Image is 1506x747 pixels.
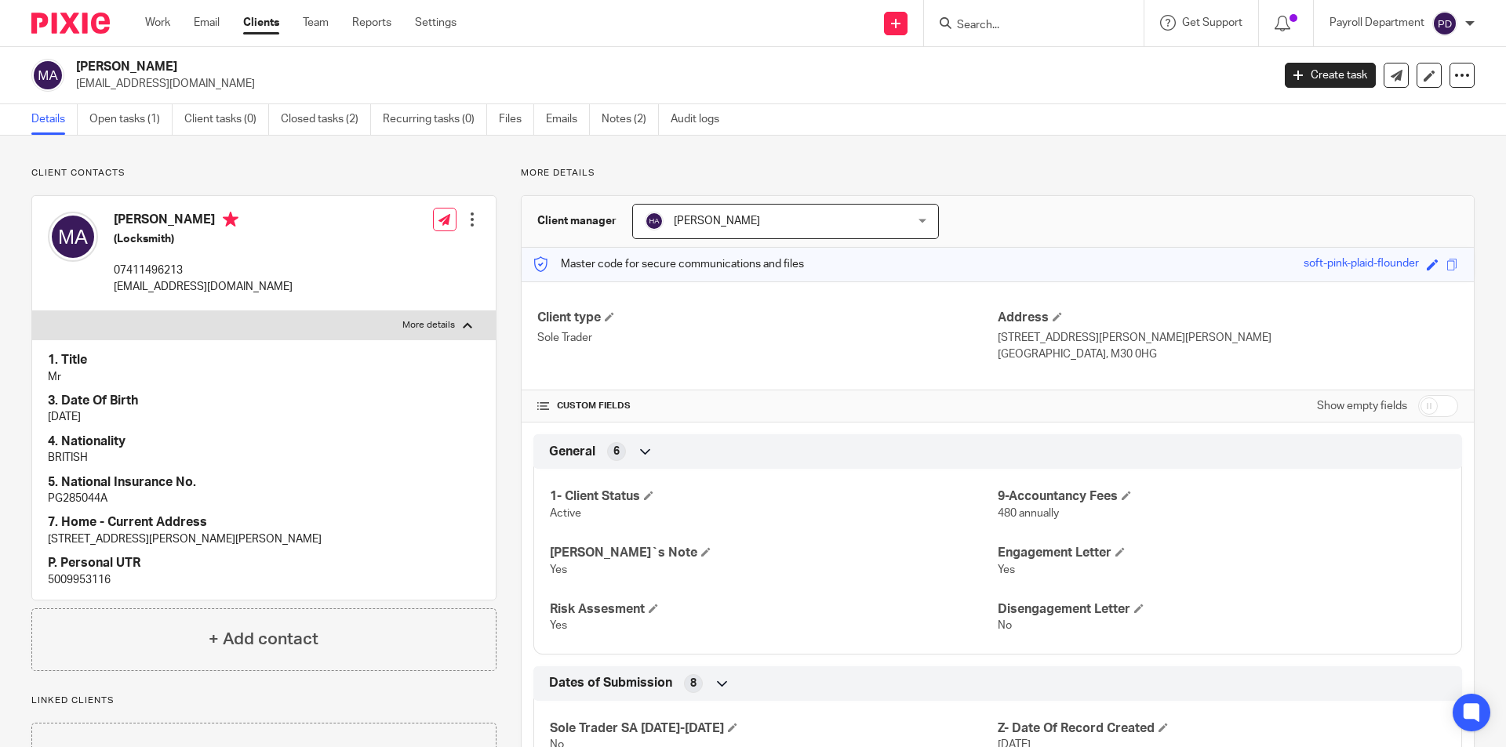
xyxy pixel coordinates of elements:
[48,491,480,506] p: PG285044A
[998,720,1446,737] h4: Z- Date Of Record Created
[602,104,659,135] a: Notes (2)
[998,564,1015,575] span: Yes
[537,330,998,346] p: Sole Trader
[243,15,279,31] a: Clients
[998,310,1458,326] h4: Address
[31,59,64,92] img: svg%3E
[48,514,480,531] h4: 7. Home - Current Address
[303,15,329,31] a: Team
[114,231,293,247] h5: (Locksmith)
[114,212,293,231] h4: [PERSON_NAME]
[549,675,672,691] span: Dates of Submission
[1182,17,1242,28] span: Get Support
[31,694,497,707] p: Linked clients
[48,369,480,385] p: Mr
[533,256,804,272] p: Master code for secure communications and files
[550,564,567,575] span: Yes
[48,555,480,571] h4: P. Personal UTR
[48,433,480,450] h4: 4. Nationality
[114,279,293,295] p: [EMAIL_ADDRESS][DOMAIN_NAME]
[31,167,497,179] p: Client contacts
[48,352,480,368] h4: 1. Title
[48,474,480,491] h4: 5. National Insurance No.
[415,15,457,31] a: Settings
[521,167,1475,179] p: More details
[537,310,998,326] h4: Client type
[537,213,617,229] h3: Client manager
[48,409,480,425] p: [DATE]
[145,15,170,31] a: Work
[671,104,731,135] a: Audit logs
[1432,11,1457,36] img: svg%3E
[48,450,480,466] p: BRITISH
[209,627,318,651] h4: + Add contact
[537,400,998,412] h4: CUSTOM FIELDS
[550,601,998,618] h4: Risk Assesment
[223,212,238,227] i: Primary
[281,104,371,135] a: Closed tasks (2)
[184,104,269,135] a: Client tasks (0)
[998,488,1446,505] h4: 9-Accountancy Fees
[998,601,1446,618] h4: Disengagement Letter
[194,15,220,31] a: Email
[352,15,391,31] a: Reports
[48,393,480,409] h4: 3. Date Of Birth
[48,531,480,547] p: [STREET_ADDRESS][PERSON_NAME][PERSON_NAME]
[690,676,697,691] span: 8
[1330,15,1424,31] p: Payroll Department
[955,19,1097,33] input: Search
[546,104,590,135] a: Emails
[645,212,664,230] img: svg%3E
[48,572,480,588] p: 5009953116
[550,620,567,631] span: Yes
[383,104,487,135] a: Recurring tasks (0)
[674,216,760,227] span: [PERSON_NAME]
[613,444,620,459] span: 6
[31,13,110,34] img: Pixie
[550,720,998,737] h4: Sole Trader SA [DATE]-[DATE]
[31,104,78,135] a: Details
[998,508,1059,519] span: 480 annually
[76,76,1261,92] p: [EMAIL_ADDRESS][DOMAIN_NAME]
[402,319,455,332] p: More details
[998,545,1446,561] h4: Engagement Letter
[998,620,1012,631] span: No
[89,104,173,135] a: Open tasks (1)
[550,488,998,505] h4: 1- Client Status
[998,346,1458,362] p: [GEOGRAPHIC_DATA], M30 0HG
[998,330,1458,346] p: [STREET_ADDRESS][PERSON_NAME][PERSON_NAME]
[1317,398,1407,414] label: Show empty fields
[1304,256,1419,274] div: soft-pink-plaid-flounder
[550,508,581,519] span: Active
[499,104,534,135] a: Files
[550,545,998,561] h4: [PERSON_NAME]`s Note
[1285,63,1376,88] a: Create task
[549,444,595,460] span: General
[48,212,98,262] img: svg%3E
[114,263,293,278] p: 07411496213
[76,59,1024,75] h2: [PERSON_NAME]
